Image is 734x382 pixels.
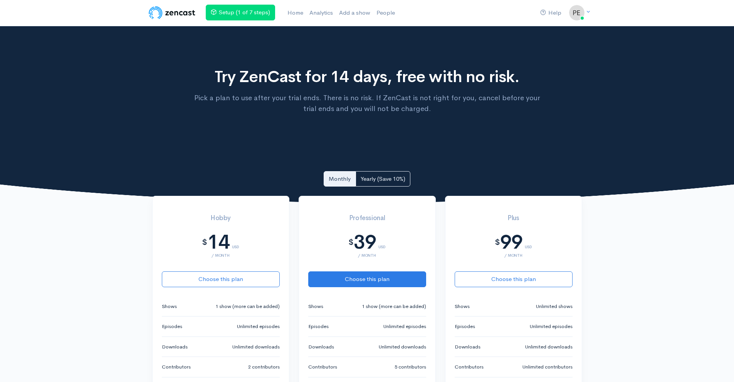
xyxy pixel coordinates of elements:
small: Shows [162,303,177,310]
p: Pick a plan to use after your trial ends. There is no risk. If ZenCast is not right for you, canc... [188,93,546,114]
h3: Professional [308,215,426,222]
small: Contributors [455,363,484,371]
small: 1 show (more can be added) [362,303,426,310]
a: People [373,5,398,21]
small: Contributors [308,363,337,371]
small: Unlimited downloads [379,343,426,351]
div: / month [455,253,573,257]
h3: Plus [455,215,573,222]
img: ... [569,5,585,20]
a: Analytics [306,5,336,21]
small: Unlimited episodes [237,323,280,330]
div: $ [202,238,207,247]
a: Add a show [336,5,373,21]
small: 5 contributors [395,363,426,371]
small: Unlimited downloads [525,343,573,351]
h3: Hobby [162,215,280,222]
a: Help [537,5,564,21]
small: 2 contributors [248,363,280,371]
small: Unlimited episodes [383,323,426,330]
div: USD [378,236,386,249]
div: 99 [500,231,522,253]
a: Yearly (Save 10%) [356,171,410,187]
div: USD [525,236,532,249]
small: 1 show (more can be added) [215,303,280,310]
div: / month [308,253,426,257]
small: Episodes [162,323,182,330]
button: Choose this plan [162,271,280,287]
small: Unlimited downloads [232,343,280,351]
small: Shows [308,303,323,310]
a: Monthly [324,171,356,187]
button: Choose this plan [308,271,426,287]
small: Unlimited contributors [522,363,573,371]
div: $ [495,238,500,247]
h1: Try ZenCast for 14 days, free with no risk. [188,68,546,86]
a: Setup (1 of 7 steps) [206,5,275,20]
small: Downloads [455,343,480,351]
div: / month [162,253,280,257]
small: Downloads [308,343,334,351]
small: Contributors [162,363,191,371]
small: Episodes [455,323,475,330]
small: Episodes [308,323,329,330]
small: Unlimited shows [536,303,573,310]
img: ZenCast Logo [148,5,197,20]
div: USD [232,236,239,249]
button: Choose this plan [455,271,573,287]
div: $ [348,238,354,247]
small: Unlimited episodes [530,323,573,330]
small: Shows [455,303,470,310]
a: Home [284,5,306,21]
div: 14 [207,231,230,253]
small: Downloads [162,343,188,351]
div: 39 [354,231,376,253]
